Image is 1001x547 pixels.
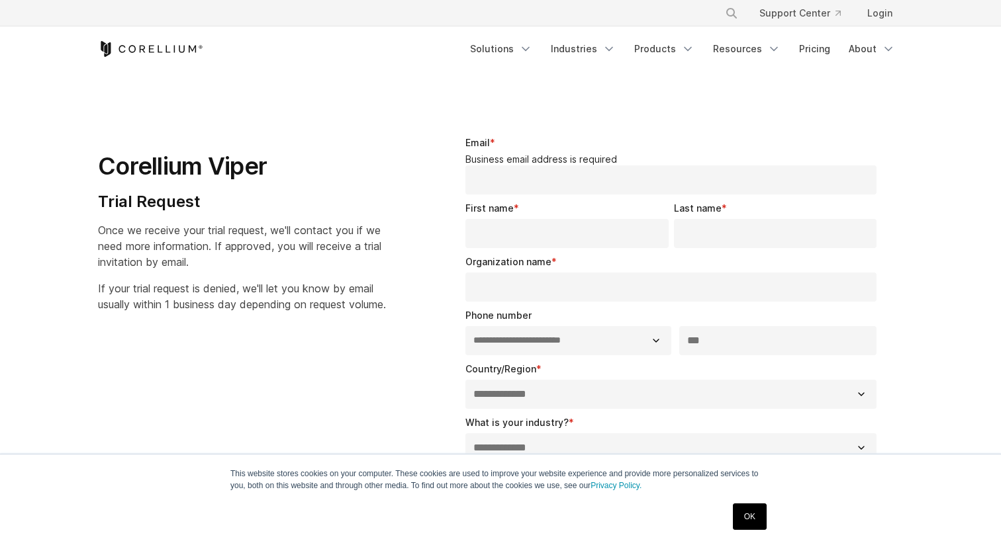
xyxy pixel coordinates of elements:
[465,137,490,148] span: Email
[462,37,903,61] div: Navigation Menu
[465,310,532,321] span: Phone number
[857,1,903,25] a: Login
[462,37,540,61] a: Solutions
[98,192,386,212] h4: Trial Request
[543,37,624,61] a: Industries
[709,1,903,25] div: Navigation Menu
[841,37,903,61] a: About
[591,481,642,490] a: Privacy Policy.
[674,202,722,214] span: Last name
[98,224,381,269] span: Once we receive your trial request, we'll contact you if we need more information. If approved, y...
[98,41,203,57] a: Corellium Home
[465,417,569,428] span: What is your industry?
[465,202,514,214] span: First name
[465,363,536,374] span: Country/Region
[791,37,838,61] a: Pricing
[626,37,702,61] a: Products
[749,1,851,25] a: Support Center
[733,503,767,530] a: OK
[98,282,386,311] span: If your trial request is denied, we'll let you know by email usually within 1 business day depend...
[465,153,882,165] legend: Business email address is required
[465,256,551,267] span: Organization name
[230,468,771,491] p: This website stores cookies on your computer. These cookies are used to improve your website expe...
[720,1,743,25] button: Search
[98,151,386,181] h1: Corellium Viper
[705,37,788,61] a: Resources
